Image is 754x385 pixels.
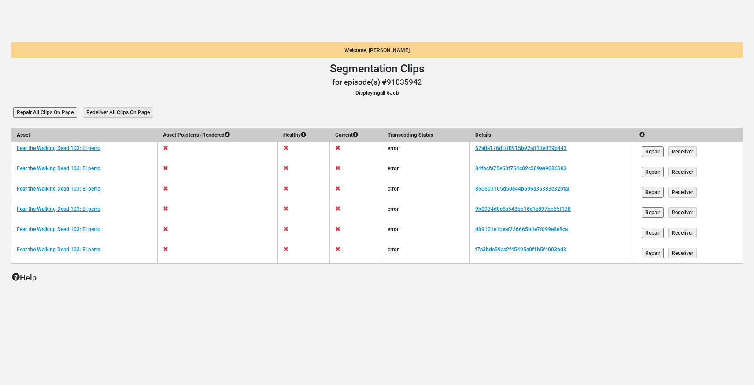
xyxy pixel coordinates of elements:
[330,128,382,142] th: Current
[382,202,470,223] td: error
[11,128,158,142] th: Asset
[668,146,697,157] input: Redeliver
[17,206,100,212] a: Fear the Walking Dead 103: El perro
[475,226,568,232] a: d89101e1beaf226665b4e7f099e8e8ca
[642,228,664,238] input: Repair
[11,62,743,97] header: Displaying Job
[475,206,571,212] a: 9b0934d0c8a548bb16e1e897bb65f138
[668,207,697,218] input: Redeliver
[17,165,100,172] a: Fear the Walking Dead 103: El perro
[382,182,470,202] td: error
[13,107,77,118] input: Repair All Clips On Page
[12,272,743,284] p: Help
[17,226,100,232] a: Fear the Walking Dead 103: El perro
[642,187,664,198] input: Repair
[382,243,470,264] td: error
[475,186,569,192] a: 860603105d50e44b696a35383e32bfaf
[668,228,697,238] input: Redeliver
[17,247,100,253] a: Fear the Walking Dead 103: El perro
[642,146,664,157] input: Repair
[668,167,697,177] input: Redeliver
[382,223,470,243] td: error
[469,128,634,142] th: Details
[642,167,664,177] input: Repair
[382,142,470,162] td: error
[475,145,567,151] a: 62a0a176df7f0915b92aff13e019b443
[382,128,470,142] th: Transcoding Status
[642,248,664,258] input: Repair
[17,145,100,151] a: Fear the Walking Dead 103: El perro
[380,90,390,96] b: all 6
[11,62,743,75] h1: Segmentation Clips
[277,128,330,142] th: Healthy
[11,42,743,58] div: Welcome, [PERSON_NAME]
[11,78,743,87] h3: for episode(s) #91035942
[475,247,566,253] a: f7a3bde59aa2f45495a0f1b5f4003bd3
[382,162,470,182] td: error
[17,186,100,192] a: Fear the Walking Dead 103: El perro
[157,128,277,142] th: Asset Pointer(s) Rendered
[475,165,567,172] a: 84fbcfa75e53f754c82c589aa9086383
[83,107,153,118] input: Redeliver All Clips On Page
[642,207,664,218] input: Repair
[668,187,697,198] input: Redeliver
[668,248,697,258] input: Redeliver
